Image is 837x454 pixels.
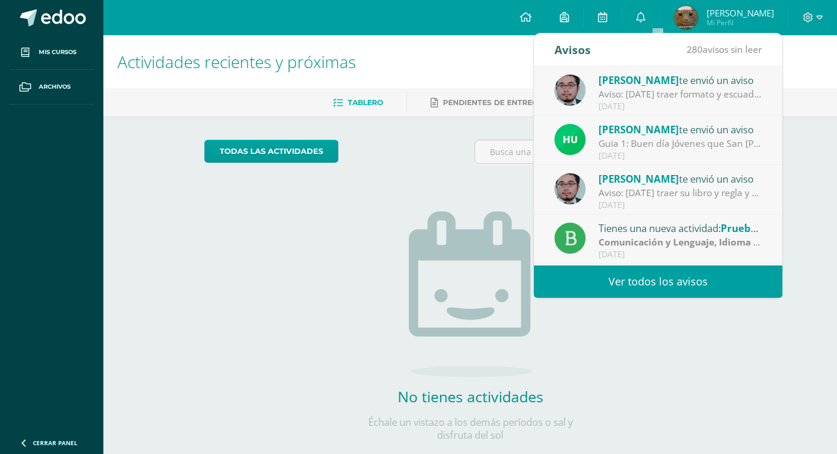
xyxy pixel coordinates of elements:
img: fd23069c3bd5c8dde97a66a86ce78287.png [554,124,586,155]
div: Aviso: Mañana traer su libro y regla y rapidografo [599,186,762,200]
span: Prueba de logro [721,221,798,235]
div: | Prueba de Logro [599,236,762,249]
h2: No tienes actividades [353,386,588,406]
span: [PERSON_NAME] [599,123,679,136]
img: 5fac68162d5e1b6fbd390a6ac50e103d.png [554,173,586,204]
span: [PERSON_NAME] [599,73,679,87]
div: [DATE] [599,102,762,112]
img: 41624ae6fc97805645dd4316afe29cbd.png [674,6,698,29]
a: Archivos [9,70,94,105]
div: [DATE] [599,151,762,161]
a: Pendientes de entrega [431,93,543,112]
a: Mis cursos [9,35,94,70]
div: te envió un aviso [599,122,762,137]
a: Ver todos los avisos [534,265,782,298]
span: Pendientes de entrega [443,98,543,107]
span: avisos sin leer [687,43,762,56]
a: Tablero [333,93,383,112]
div: Avisos [554,33,591,66]
span: Mis cursos [39,48,76,57]
img: no_activities.png [409,211,532,377]
strong: Comunicación y Lenguaje, Idioma Español [599,236,789,248]
span: Cerrar panel [33,439,78,447]
div: te envió un aviso [599,72,762,88]
span: Mi Perfil [707,18,774,28]
a: todas las Actividades [204,140,338,163]
span: Tablero [348,98,383,107]
div: [DATE] [599,200,762,210]
span: [PERSON_NAME] [599,172,679,186]
span: Actividades recientes y próximas [117,51,356,73]
p: Échale un vistazo a los demás períodos o sal y disfruta del sol [353,416,588,442]
span: 280 [687,43,702,56]
div: Guia 1: Buen día Jóvenes que San Juan Bosco Y María Auxiliadora les Bendigan. Por medio del prese... [599,137,762,150]
span: Archivos [39,82,70,92]
div: Tienes una nueva actividad: [599,220,762,236]
input: Busca una actividad próxima aquí... [475,140,735,163]
span: [PERSON_NAME] [707,7,774,19]
div: te envió un aviso [599,171,762,186]
div: Aviso: Mañana traer formato y escuadra 30/60 y libro [599,88,762,101]
img: 5fac68162d5e1b6fbd390a6ac50e103d.png [554,75,586,106]
div: [DATE] [599,250,762,260]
